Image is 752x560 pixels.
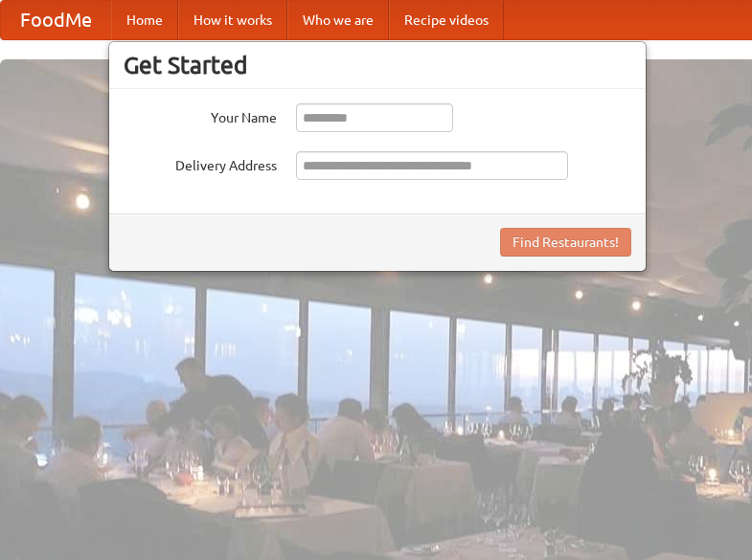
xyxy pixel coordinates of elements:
[1,1,111,39] a: FoodMe
[287,1,389,39] a: Who we are
[124,51,631,79] h3: Get Started
[178,1,287,39] a: How it works
[500,228,631,257] button: Find Restaurants!
[389,1,504,39] a: Recipe videos
[124,151,277,175] label: Delivery Address
[111,1,178,39] a: Home
[124,103,277,127] label: Your Name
